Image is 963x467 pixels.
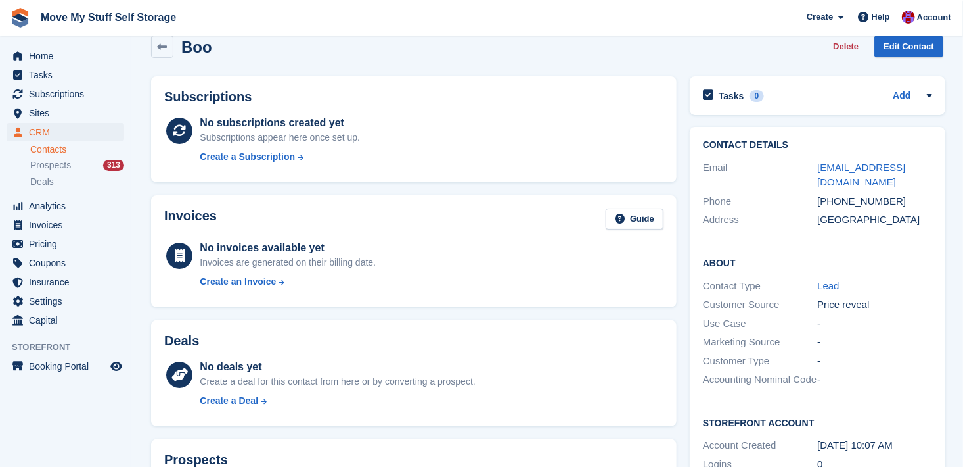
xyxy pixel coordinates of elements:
[7,66,124,84] a: menu
[7,273,124,291] a: menu
[7,235,124,253] a: menu
[703,212,817,228] div: Address
[11,8,30,28] img: stora-icon-8386f47178a22dfd0bd8f6a31ec36ba5ce8667c1dd55bd0f319d3a0aa187defe.svg
[917,11,951,24] span: Account
[29,216,108,234] span: Invoices
[828,36,864,57] button: Delete
[817,438,931,453] div: [DATE] 10:07 AM
[29,66,108,84] span: Tasks
[29,357,108,376] span: Booking Portal
[200,375,475,389] div: Create a deal for this contact from here or by converting a prospect.
[29,292,108,310] span: Settings
[7,47,124,65] a: menu
[7,292,124,310] a: menu
[30,143,124,156] a: Contacts
[703,297,817,312] div: Customer Source
[807,11,833,24] span: Create
[7,123,124,141] a: menu
[7,311,124,330] a: menu
[817,162,905,188] a: [EMAIL_ADDRESS][DOMAIN_NAME]
[703,354,817,369] div: Customer Type
[29,47,108,65] span: Home
[29,123,108,141] span: CRM
[12,341,131,354] span: Storefront
[30,175,124,189] a: Deals
[703,279,817,294] div: Contact Type
[817,280,839,291] a: Lead
[200,115,360,131] div: No subscriptions created yet
[703,160,817,190] div: Email
[7,85,124,103] a: menu
[703,416,932,429] h2: Storefront Account
[817,316,931,332] div: -
[893,89,910,104] a: Add
[29,104,108,122] span: Sites
[29,235,108,253] span: Pricing
[817,212,931,228] div: [GEOGRAPHIC_DATA]
[703,140,932,151] h2: Contact Details
[902,11,915,24] img: Carrie Machin
[750,90,765,102] div: 0
[703,438,817,453] div: Account Created
[30,159,71,172] span: Prospects
[181,38,212,56] h2: Boo
[200,256,376,270] div: Invoices are generated on their billing date.
[30,176,54,188] span: Deals
[200,131,360,145] div: Subscriptions appear here once set up.
[29,197,108,215] span: Analytics
[874,36,943,57] a: Edit Contact
[200,394,258,408] div: Create a Deal
[7,216,124,234] a: menu
[7,254,124,272] a: menu
[703,316,817,332] div: Use Case
[30,159,124,172] a: Prospects 313
[29,85,108,103] span: Subscriptions
[719,90,744,102] h2: Tasks
[817,194,931,209] div: [PHONE_NUMBER]
[164,89,663,105] h2: Subscriptions
[7,357,124,376] a: menu
[29,254,108,272] span: Coupons
[29,311,108,330] span: Capital
[817,335,931,350] div: -
[108,358,124,374] a: Preview store
[200,275,376,289] a: Create an Invoice
[200,150,295,164] div: Create a Subscription
[164,209,217,230] h2: Invoices
[606,209,663,230] a: Guide
[103,160,124,171] div: 313
[35,7,181,28] a: Move My Stuff Self Storage
[703,256,932,269] h2: About
[817,297,931,312] div: Price reveal
[872,11,890,24] span: Help
[817,372,931,387] div: -
[7,104,124,122] a: menu
[200,359,475,375] div: No deals yet
[817,354,931,369] div: -
[29,273,108,291] span: Insurance
[703,194,817,209] div: Phone
[703,335,817,350] div: Marketing Source
[200,275,276,289] div: Create an Invoice
[164,333,199,349] h2: Deals
[7,197,124,215] a: menu
[200,150,360,164] a: Create a Subscription
[200,240,376,256] div: No invoices available yet
[200,394,475,408] a: Create a Deal
[703,372,817,387] div: Accounting Nominal Code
